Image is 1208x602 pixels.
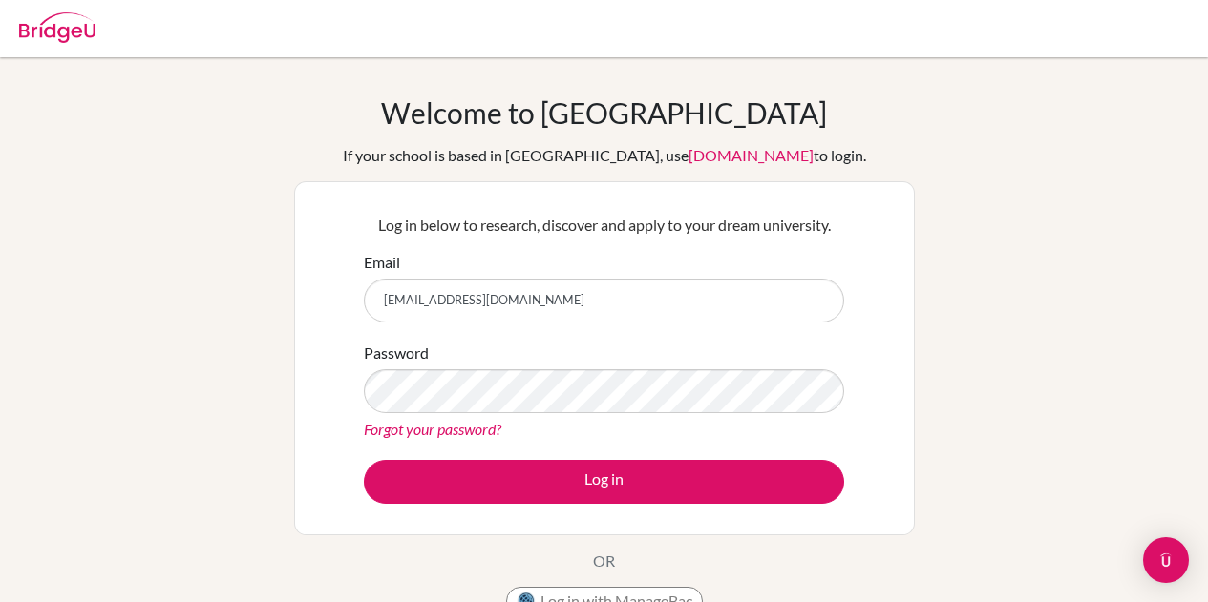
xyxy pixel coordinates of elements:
[689,146,814,164] a: [DOMAIN_NAME]
[381,95,827,130] h1: Welcome to [GEOGRAPHIC_DATA]
[19,12,95,43] img: Bridge-U
[364,420,501,438] a: Forgot your password?
[1143,537,1189,583] div: Open Intercom Messenger
[343,144,866,167] div: If your school is based in [GEOGRAPHIC_DATA], use to login.
[364,460,844,504] button: Log in
[364,342,429,364] label: Password
[364,251,400,274] label: Email
[593,550,615,572] p: OR
[364,214,844,237] p: Log in below to research, discover and apply to your dream university.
